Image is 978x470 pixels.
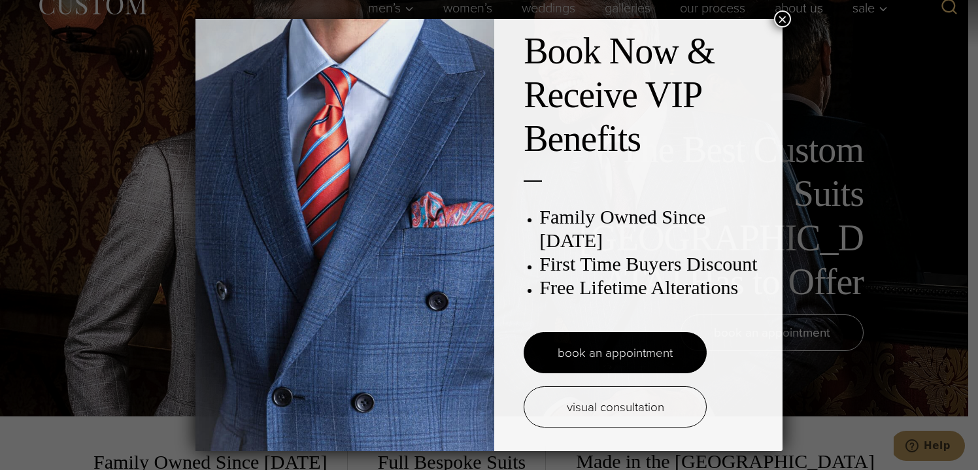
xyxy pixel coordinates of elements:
[539,205,769,252] h3: Family Owned Since [DATE]
[524,386,707,428] a: visual consultation
[524,29,769,161] h2: Book Now & Receive VIP Benefits
[539,276,769,299] h3: Free Lifetime Alterations
[30,9,57,21] span: Help
[539,252,769,276] h3: First Time Buyers Discount
[774,10,791,27] button: Close
[524,332,707,373] a: book an appointment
